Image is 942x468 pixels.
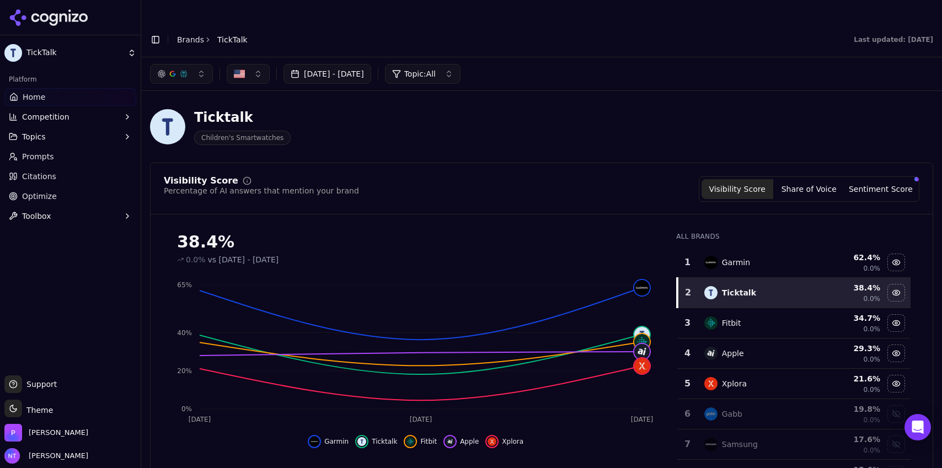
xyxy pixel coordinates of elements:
span: Toolbox [22,211,51,222]
img: samsung [704,438,718,451]
button: Toolbox [4,207,136,225]
div: All Brands [676,232,911,241]
img: ticktalk [357,437,366,446]
tspan: [DATE] [410,416,432,423]
a: Citations [4,168,136,185]
span: Children's Smartwatches [194,131,291,145]
div: Open Intercom Messenger [904,414,931,440]
div: Ticktalk [722,287,756,298]
span: 0.0% [863,385,880,394]
div: Samsung [722,439,758,450]
div: 21.6 % [820,373,880,384]
div: 29.3 % [820,343,880,354]
img: fitbit [634,334,650,349]
button: Hide xplora data [485,435,523,448]
span: 0.0% [186,254,206,265]
button: Open organization switcher [4,424,88,442]
span: Competition [22,111,69,122]
button: Hide fitbit data [887,314,905,332]
div: 62.4 % [820,252,880,263]
span: 0.0% [863,325,880,333]
div: 3 [682,316,693,330]
tr: 3fitbitFitbit34.7%0.0%Hide fitbit data [677,308,911,338]
img: garmin [310,437,319,446]
span: Fitbit [420,437,437,446]
img: xplora [488,437,496,446]
span: Xplora [502,437,523,446]
div: 5 [682,377,693,390]
div: 17.6 % [820,434,880,445]
div: Percentage of AI answers that mention your brand [164,185,359,196]
button: [DATE] - [DATE] [283,64,371,84]
img: garmin [704,256,718,269]
img: Perrill [4,424,22,442]
div: 4 [682,347,693,360]
img: ticktalk [634,327,650,342]
div: 6 [682,407,693,421]
img: fitbit [406,437,415,446]
button: Hide ticktalk data [887,284,905,302]
button: Hide fitbit data [404,435,437,448]
span: 0.0% [863,294,880,303]
tspan: 20% [177,367,192,375]
tspan: [DATE] [631,416,654,423]
span: 0.0% [863,446,880,455]
button: Hide garmin data [887,254,905,271]
span: TickTalk [26,48,123,58]
span: Perrill [29,428,88,438]
div: Apple [722,348,744,359]
img: TickTalk [150,109,185,144]
div: Ticktalk [194,109,291,126]
img: xplora [704,377,718,390]
a: Prompts [4,148,136,165]
div: 19.8 % [820,404,880,415]
img: xplora [634,358,650,374]
tr: 5xploraXplora21.6%0.0%Hide xplora data [677,369,911,399]
tr: 7samsungSamsung17.6%0.0%Show samsung data [677,429,911,460]
button: Show gabb data [887,405,905,423]
img: apple [634,344,650,359]
button: Visibility Score [702,179,773,199]
img: ticktalk [704,286,718,299]
span: 0.0% [863,416,880,424]
div: 38.4% [177,232,654,252]
span: Support [22,379,57,390]
span: Citations [22,171,56,182]
img: apple [446,437,454,446]
tr: 2ticktalkTicktalk38.4%0.0%Hide ticktalk data [677,278,911,308]
span: TickTalk [217,34,248,45]
img: gabb [704,407,718,421]
tspan: 65% [177,281,192,289]
button: Competition [4,108,136,126]
img: fitbit [704,316,718,330]
img: apple [704,347,718,360]
a: Home [4,88,136,106]
span: vs [DATE] - [DATE] [208,254,279,265]
a: Optimize [4,187,136,205]
button: Open user button [4,448,88,464]
span: Optimize [22,191,57,202]
span: Apple [460,437,479,446]
button: Topics [4,128,136,146]
span: Prompts [22,151,54,162]
img: US [234,68,245,79]
span: Garmin [324,437,349,446]
div: 7 [682,438,693,451]
span: Home [23,92,45,103]
button: Hide ticktalk data [355,435,397,448]
div: Xplora [722,378,747,389]
tr: 4appleApple29.3%0.0%Hide apple data [677,338,911,369]
div: Last updated: [DATE] [854,35,933,44]
nav: breadcrumb [177,34,248,45]
button: Show samsung data [887,435,905,453]
button: Hide apple data [887,345,905,362]
tspan: 40% [177,329,192,337]
img: Nate Tower [4,448,20,464]
div: Garmin [722,257,750,268]
span: Theme [22,406,53,415]
div: Platform [4,71,136,88]
button: Sentiment Score [845,179,917,199]
button: Share of Voice [773,179,845,199]
span: [PERSON_NAME] [24,451,88,461]
img: TickTalk [4,44,22,62]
